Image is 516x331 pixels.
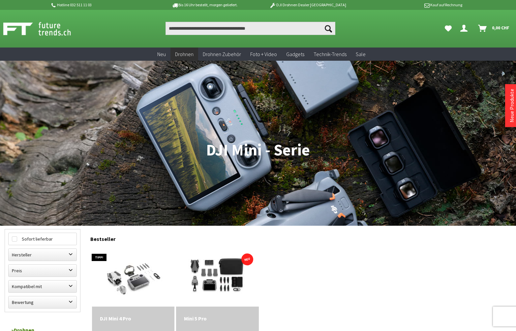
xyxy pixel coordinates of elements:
[9,265,76,277] label: Preis
[157,51,166,57] span: Neu
[153,48,170,61] a: Neu
[250,51,277,57] span: Foto + Video
[309,48,351,61] a: Technik-Trends
[492,22,509,33] span: 0,00 CHF
[286,51,304,57] span: Gadgets
[100,314,167,322] a: DJI Mini 4 Pro 669,00 CHF
[90,229,511,246] div: Bestseller
[508,89,515,122] a: Neue Produkte
[170,48,198,61] a: Drohnen
[9,233,76,245] label: Sofort lieferbar
[256,1,359,9] p: DJI Drohnen Dealer [GEOGRAPHIC_DATA]
[475,22,513,35] a: Warenkorb
[441,22,455,35] a: Meine Favoriten
[9,281,76,292] label: Kompatibel mit
[176,249,258,304] img: Mini 5 Pro
[246,48,282,61] a: Foto + Video
[351,48,370,61] a: Sale
[282,48,309,61] a: Gadgets
[100,314,167,322] div: DJI Mini 4 Pro
[314,51,347,57] span: Technik-Trends
[153,1,256,9] p: Bis 16 Uhr bestellt, morgen geliefert.
[175,51,194,57] span: Drohnen
[9,249,76,261] label: Hersteller
[166,22,335,35] input: Produkt, Marke, Kategorie, EAN, Artikelnummer…
[9,296,76,308] label: Bewertung
[356,51,366,57] span: Sale
[50,1,153,9] p: Hotline 032 511 11 03
[5,142,511,158] h1: DJI Mini - Serie
[184,314,251,322] div: Mini 5 Pro
[458,22,473,35] a: Dein Konto
[198,48,246,61] a: Drohnen Zubehör
[184,314,251,322] a: Mini 5 Pro 799,00 CHF
[3,20,85,37] img: Shop Futuretrends - zur Startseite wechseln
[96,247,170,307] img: DJI Mini 4 Pro
[359,1,462,9] p: Kauf auf Rechnung
[203,51,241,57] span: Drohnen Zubehör
[321,22,335,35] button: Suchen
